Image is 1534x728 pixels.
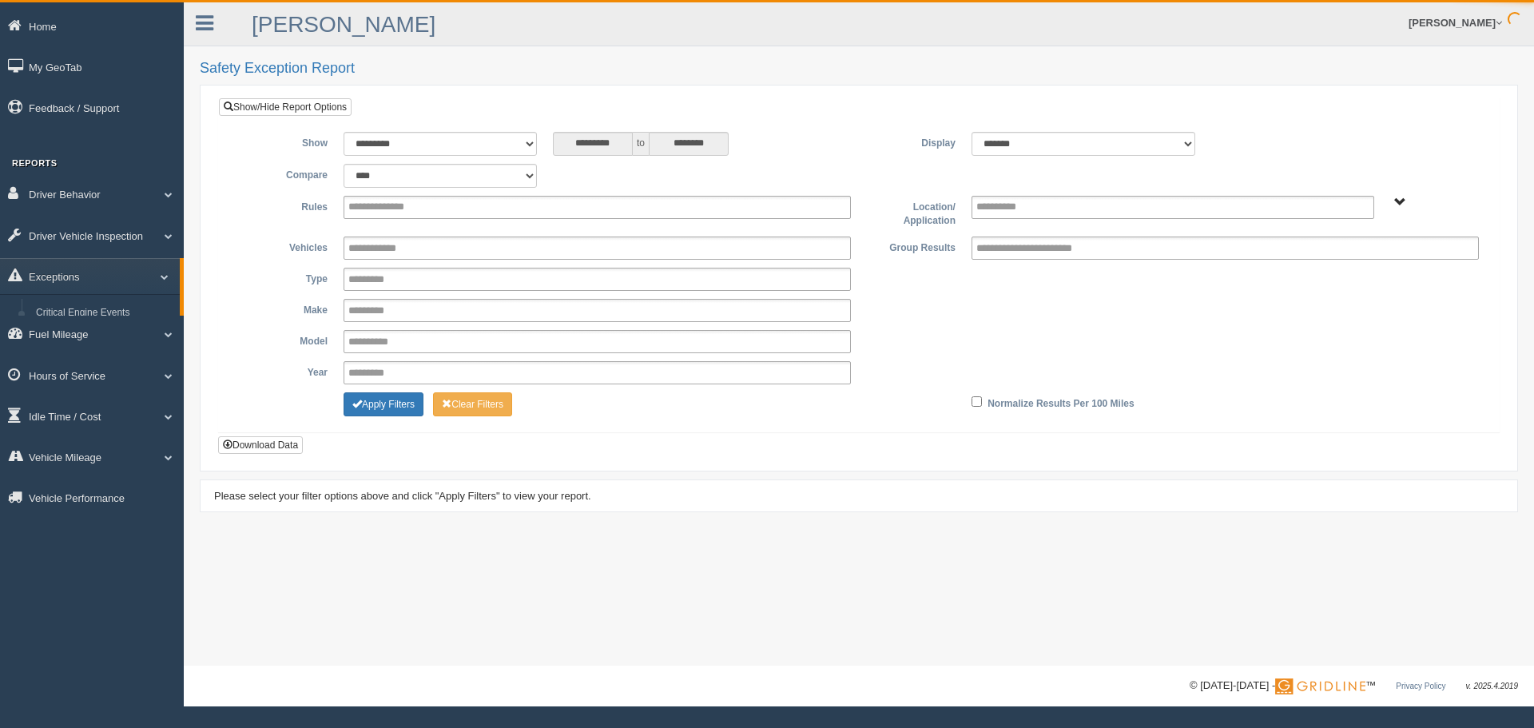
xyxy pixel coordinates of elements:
[1190,678,1518,694] div: © [DATE]-[DATE] - ™
[633,132,649,156] span: to
[1466,682,1518,690] span: v. 2025.4.2019
[252,12,435,37] a: [PERSON_NAME]
[859,237,964,256] label: Group Results
[231,132,336,151] label: Show
[988,392,1134,412] label: Normalize Results Per 100 Miles
[231,361,336,380] label: Year
[859,196,964,229] label: Location/ Application
[231,164,336,183] label: Compare
[231,299,336,318] label: Make
[231,237,336,256] label: Vehicles
[1275,678,1365,694] img: Gridline
[344,392,423,416] button: Change Filter Options
[231,268,336,287] label: Type
[1396,682,1445,690] a: Privacy Policy
[433,392,512,416] button: Change Filter Options
[200,61,1518,77] h2: Safety Exception Report
[214,490,591,502] span: Please select your filter options above and click "Apply Filters" to view your report.
[29,299,180,328] a: Critical Engine Events
[859,132,964,151] label: Display
[231,196,336,215] label: Rules
[218,436,303,454] button: Download Data
[219,98,352,116] a: Show/Hide Report Options
[231,330,336,349] label: Model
